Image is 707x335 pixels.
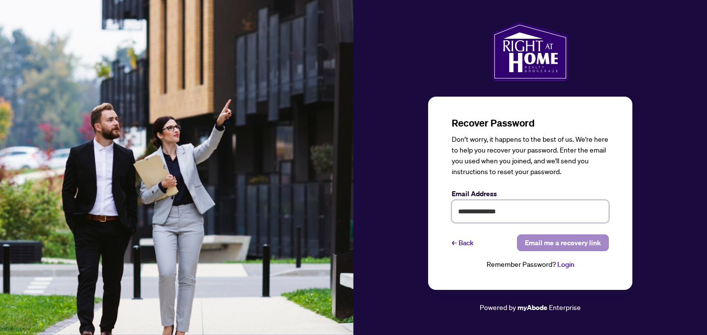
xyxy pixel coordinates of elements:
[452,134,609,177] div: Don’t worry, it happens to the best of us. We're here to help you recover your password. Enter th...
[557,260,574,269] a: Login
[517,302,547,313] a: myAbode
[480,303,516,311] span: Powered by
[452,237,457,248] span: ←
[452,234,474,251] a: ←Back
[525,235,601,251] span: Email me a recovery link
[452,116,609,130] h3: Recover Password
[452,188,609,199] label: Email Address
[492,22,568,81] img: ma-logo
[452,259,609,270] div: Remember Password?
[517,234,609,251] button: Email me a recovery link
[549,303,581,311] span: Enterprise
